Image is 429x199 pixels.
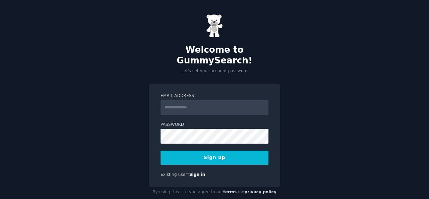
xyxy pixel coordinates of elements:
a: terms [223,190,237,194]
label: Password [161,122,268,128]
span: Existing user? [161,172,189,177]
button: Sign up [161,151,268,165]
a: privacy policy [244,190,277,194]
label: Email Address [161,93,268,99]
p: Let's set your account password [149,68,280,74]
img: Gummy Bear [206,14,223,38]
a: Sign in [189,172,205,177]
div: By using this site you agree to our and [149,187,280,198]
h2: Welcome to GummySearch! [149,45,280,66]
